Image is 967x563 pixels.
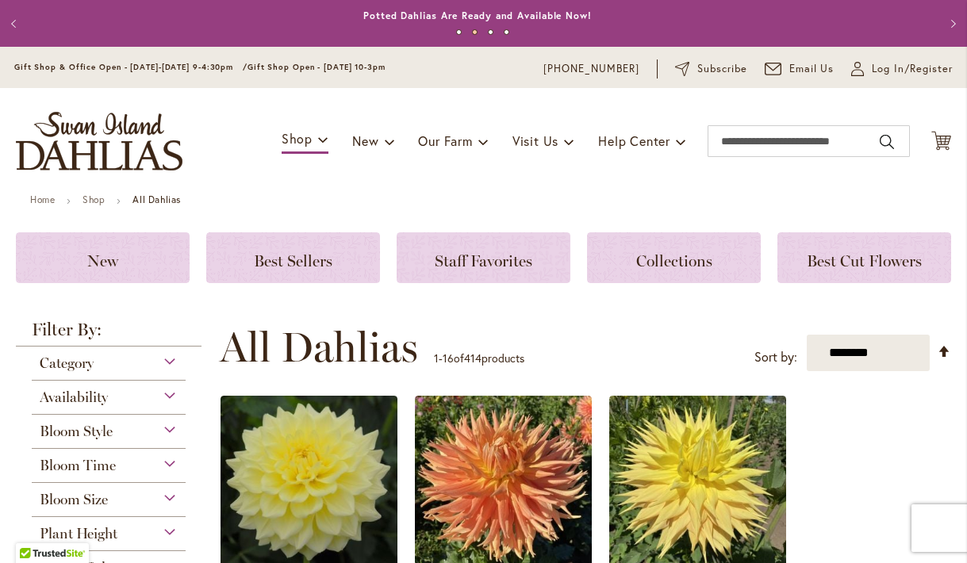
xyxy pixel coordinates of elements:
[16,232,190,283] a: New
[777,232,951,283] a: Best Cut Flowers
[851,61,953,77] a: Log In/Register
[434,346,524,371] p: - of products
[789,61,835,77] span: Email Us
[254,251,332,270] span: Best Sellers
[434,350,439,366] span: 1
[132,193,181,205] strong: All Dahlias
[443,350,454,366] span: 16
[220,324,418,371] span: All Dahlias
[504,29,509,35] button: 4 of 4
[488,29,493,35] button: 3 of 4
[765,61,835,77] a: Email Us
[40,525,117,542] span: Plant Height
[14,62,248,72] span: Gift Shop & Office Open - [DATE]-[DATE] 9-4:30pm /
[40,354,94,372] span: Category
[352,132,378,149] span: New
[675,61,747,77] a: Subscribe
[87,251,118,270] span: New
[282,130,313,147] span: Shop
[636,251,712,270] span: Collections
[935,8,967,40] button: Next
[40,457,116,474] span: Bloom Time
[512,132,558,149] span: Visit Us
[587,232,761,283] a: Collections
[397,232,570,283] a: Staff Favorites
[872,61,953,77] span: Log In/Register
[472,29,478,35] button: 2 of 4
[40,389,108,406] span: Availability
[206,232,380,283] a: Best Sellers
[363,10,592,21] a: Potted Dahlias Are Ready and Available Now!
[464,350,482,366] span: 414
[16,112,182,170] a: store logo
[40,491,108,508] span: Bloom Size
[16,321,201,347] strong: Filter By:
[543,61,639,77] a: [PHONE_NUMBER]
[754,343,797,372] label: Sort by:
[418,132,472,149] span: Our Farm
[40,423,113,440] span: Bloom Style
[435,251,532,270] span: Staff Favorites
[456,29,462,35] button: 1 of 4
[807,251,922,270] span: Best Cut Flowers
[248,62,386,72] span: Gift Shop Open - [DATE] 10-3pm
[12,507,56,551] iframe: Launch Accessibility Center
[30,193,55,205] a: Home
[83,193,105,205] a: Shop
[697,61,747,77] span: Subscribe
[598,132,670,149] span: Help Center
